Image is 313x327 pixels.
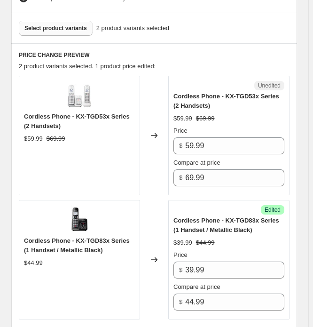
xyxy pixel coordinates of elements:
[173,114,192,123] div: $59.99
[173,238,192,247] div: $39.99
[24,237,130,254] span: Cordless Phone - KX-TGD83x Series (1 Handset / Metallic Black)
[19,63,156,70] span: 2 product variants selected. 1 product price edited:
[173,159,220,166] span: Compare at price
[173,127,188,134] span: Price
[19,51,290,59] h6: PRICE CHANGE PREVIEW
[19,21,93,36] button: Select product variants
[258,82,281,89] span: Unedited
[179,298,182,305] span: $
[24,24,87,32] span: Select product variants
[196,238,215,247] strike: $44.99
[173,283,220,290] span: Compare at price
[65,205,94,233] img: 23-0091_TEL_shopPana_maincarousel_2048x2048_KX-TGD830M_80x.jpg
[179,142,182,149] span: $
[173,93,279,109] span: Cordless Phone - KX-TGD53x Series (2 Handsets)
[96,24,169,33] span: 2 product variants selected
[24,113,130,129] span: Cordless Phone - KX-TGD53x Series (2 Handsets)
[179,266,182,273] span: $
[265,206,281,214] span: Edited
[179,174,182,181] span: $
[65,81,94,109] img: 23-0183_KX-TGD53xSeries_NonTextCarousels_00_KX-TGD532W__Shopify_main__2048x2048_0d8adfd7-acfa-4f1...
[24,258,43,268] div: $44.99
[196,114,215,123] strike: $69.99
[173,251,188,258] span: Price
[173,217,279,233] span: Cordless Phone - KX-TGD83x Series (1 Handset / Metallic Black)
[24,134,43,144] div: $59.99
[47,134,65,144] strike: $69.99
